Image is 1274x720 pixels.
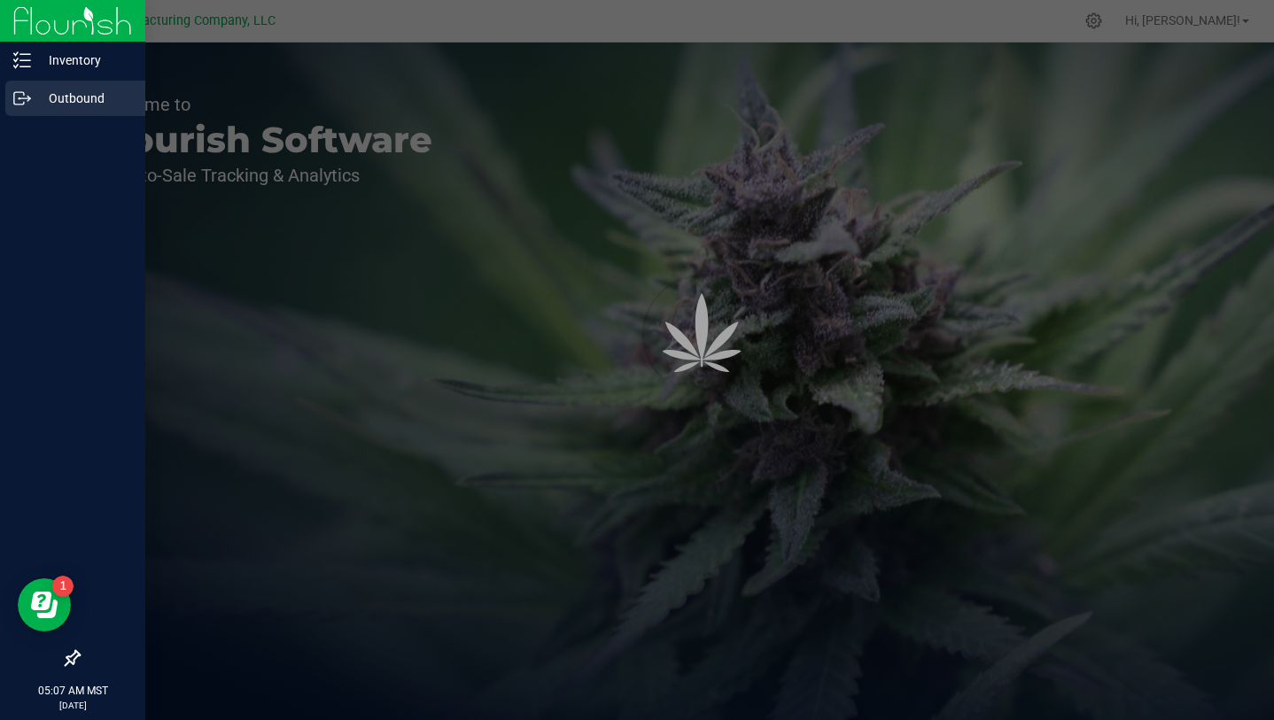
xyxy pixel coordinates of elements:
[31,50,137,71] p: Inventory
[52,576,74,597] iframe: Resource center unread badge
[8,699,137,712] p: [DATE]
[31,88,137,109] p: Outbound
[13,89,31,107] inline-svg: Outbound
[13,51,31,69] inline-svg: Inventory
[18,578,71,631] iframe: Resource center
[8,683,137,699] p: 05:07 AM MST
